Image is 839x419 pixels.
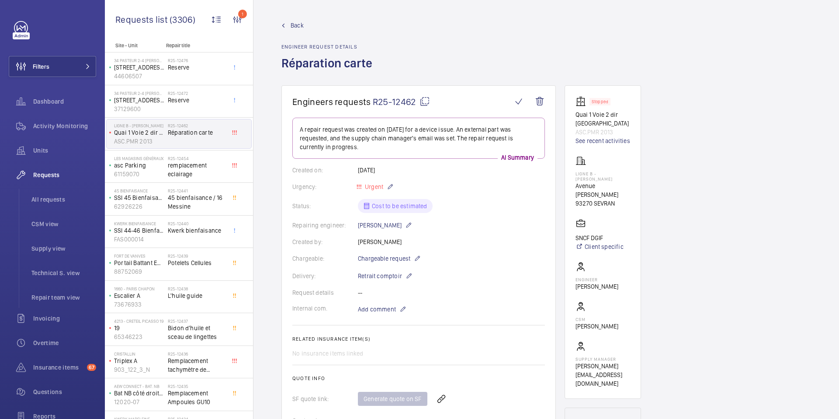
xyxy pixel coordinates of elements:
[114,221,164,226] p: Kwerk Bienfaisance
[31,195,96,204] span: All requests
[114,63,164,72] p: [STREET_ADDRESS][PERSON_NAME]
[168,96,225,105] span: Reserve
[33,146,96,155] span: Units
[576,182,630,199] p: Avenue [PERSON_NAME]
[168,161,225,178] span: remplacement eclairage
[576,282,618,291] p: [PERSON_NAME]
[592,100,608,103] p: Stopped
[576,322,618,331] p: [PERSON_NAME]
[114,384,164,389] p: AEW Connect - Bat. NB
[114,128,164,137] p: Quai 1 Voie 2 dir [GEOGRAPHIC_DATA]
[373,96,430,107] span: R25-12462
[87,364,96,371] span: 67
[168,156,225,161] h2: R25-12454
[114,300,164,309] p: 73676933
[168,389,225,406] span: Remplacement Ampoules GU10
[168,128,225,137] span: Réparation carte
[33,314,96,323] span: Invoicing
[114,291,164,300] p: Escalier A
[576,136,630,145] a: See recent activities
[168,286,225,291] h2: R25-12438
[576,277,618,282] p: Engineer
[292,96,371,107] span: Engineers requests
[168,384,225,389] h2: R25-12435
[31,293,96,302] span: Repair team view
[114,123,164,128] p: LIGNE B - [PERSON_NAME]
[114,91,164,96] p: 34 Pasteur 2-4 [PERSON_NAME]
[114,253,164,258] p: Fort de vanves
[114,258,164,267] p: Portail Battant Entrée de Site
[114,226,164,235] p: SSI 44-46 Bienfaisance
[114,324,164,332] p: 19
[363,183,383,190] span: Urgent
[114,137,164,146] p: ASC.PMR 2013
[168,258,225,267] span: Potelets Cellules
[168,324,225,341] span: Bidon d'huile et sceau de lingettes
[168,226,225,235] span: Kwerk bienfaisance
[114,58,164,63] p: 34 Pasteur 2-4 [PERSON_NAME]
[168,188,225,193] h2: R25-12441
[576,242,624,251] a: Client specific
[168,356,225,374] span: Remplacement tachymètre de position Eurolift Schindler
[576,171,630,182] p: LIGNE B - [PERSON_NAME]
[114,365,164,374] p: 903_122_3_N
[168,58,225,63] h2: R25-12476
[33,339,96,347] span: Overtime
[114,202,164,211] p: 62926226
[31,269,96,277] span: Technical S. view
[576,110,630,128] p: Quai 1 Voie 2 dir [GEOGRAPHIC_DATA]
[105,42,163,49] p: Site - Unit
[168,253,225,258] h2: R25-12439
[576,356,630,362] p: Supply manager
[114,161,164,170] p: asc Parking
[168,63,225,72] span: Reserve
[33,62,49,71] span: Filters
[358,220,412,230] p: [PERSON_NAME]
[168,221,225,226] h2: R25-12440
[168,123,225,128] h2: R25-12462
[115,14,170,25] span: Requests list
[114,318,164,324] p: 4213 - CRETEIL PICASSO 19
[576,362,630,388] p: [PERSON_NAME][EMAIL_ADDRESS][DOMAIN_NAME]
[114,170,164,178] p: 61159070
[358,305,396,314] span: Add comment
[114,105,164,113] p: 37129600
[114,286,164,291] p: 1660 - PARIS CHAPON
[281,44,378,50] h2: Engineer request details
[576,317,618,322] p: CSM
[168,193,225,211] span: 45 bienfaisance / 16 Messine
[166,42,224,49] p: Repair title
[33,122,96,130] span: Activity Monitoring
[168,351,225,356] h2: R25-12436
[114,188,164,193] p: 45 Bienfaisance
[114,356,164,365] p: Triplex A
[114,72,164,80] p: 44606507
[114,96,164,105] p: [STREET_ADDRESS][PERSON_NAME]
[292,375,545,381] h2: Quote info
[576,199,630,208] p: 93270 SEVRAN
[114,156,164,161] p: Les Magasins Généraux
[114,398,164,406] p: 12020-07
[33,97,96,106] span: Dashboard
[576,234,624,242] p: SNCF DGIF
[300,125,537,151] p: A repair request was created on [DATE] for a device issue. An external part was requested, and th...
[576,96,589,107] img: elevator.svg
[114,193,164,202] p: SSI 45 Bienfaisance
[114,267,164,276] p: 88752069
[358,254,410,263] span: Chargeable request
[33,388,96,396] span: Questions
[31,244,96,253] span: Supply view
[114,389,164,398] p: Bat NB côté droit Triplex droit
[31,220,96,228] span: CSM view
[33,363,83,372] span: Insurance items
[358,271,413,281] p: Retrait comptoir
[114,351,164,356] p: Cristallin
[291,21,304,30] span: Back
[114,235,164,244] p: FAS000014
[9,56,96,77] button: Filters
[498,153,537,162] p: AI Summary
[168,91,225,96] h2: R25-12472
[168,291,225,300] span: L'huile guide
[168,318,225,324] h2: R25-12437
[576,128,630,136] p: ASC.PMR 2013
